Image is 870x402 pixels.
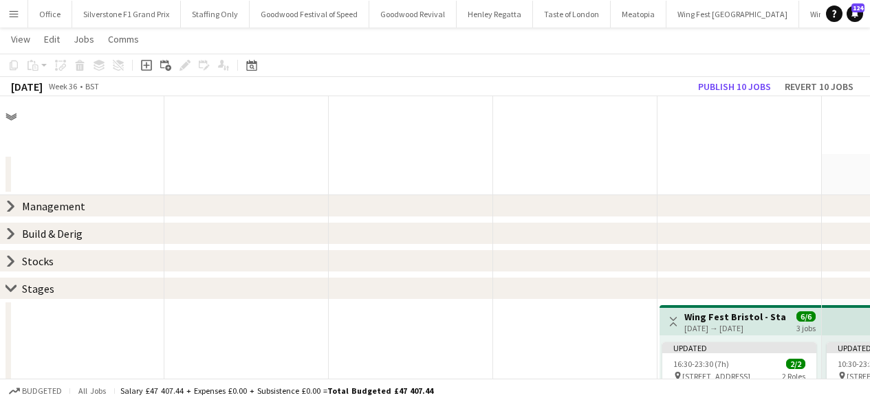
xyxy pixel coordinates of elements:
[851,3,864,12] span: 124
[6,30,36,48] a: View
[327,386,433,396] span: Total Budgeted £47 407.44
[847,5,863,22] a: 124
[44,33,60,45] span: Edit
[39,30,65,48] a: Edit
[779,78,859,96] button: Revert 10 jobs
[796,311,816,322] span: 6/6
[120,386,433,396] div: Salary £47 407.44 + Expenses £0.00 + Subsistence £0.00 =
[673,359,729,369] span: 16:30-23:30 (7h)
[22,254,54,268] div: Stocks
[662,342,816,353] div: Updated
[22,199,85,213] div: Management
[684,323,787,333] div: [DATE] → [DATE]
[22,282,54,295] div: Stages
[45,81,80,91] span: Week 36
[22,386,62,396] span: Budgeted
[611,1,666,27] button: Meatopia
[108,33,139,45] span: Comms
[72,1,181,27] button: Silverstone F1 Grand Prix
[369,1,457,27] button: Goodwood Revival
[796,322,816,333] div: 3 jobs
[533,1,611,27] button: Taste of London
[76,386,109,396] span: All jobs
[74,33,94,45] span: Jobs
[22,227,83,241] div: Build & Derig
[666,1,799,27] button: Wing Fest [GEOGRAPHIC_DATA]
[786,359,805,369] span: 2/2
[457,1,533,27] button: Henley Regatta
[782,371,805,381] span: 2 Roles
[68,30,100,48] a: Jobs
[693,78,776,96] button: Publish 10 jobs
[684,311,787,323] h3: Wing Fest Bristol - Stage Hands
[11,80,43,93] div: [DATE]
[28,1,72,27] button: Office
[181,1,250,27] button: Staffing Only
[7,383,64,399] button: Budgeted
[102,30,144,48] a: Comms
[682,371,750,381] span: [STREET_ADDRESS]
[85,81,99,91] div: BST
[11,33,30,45] span: View
[250,1,369,27] button: Goodwood Festival of Speed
